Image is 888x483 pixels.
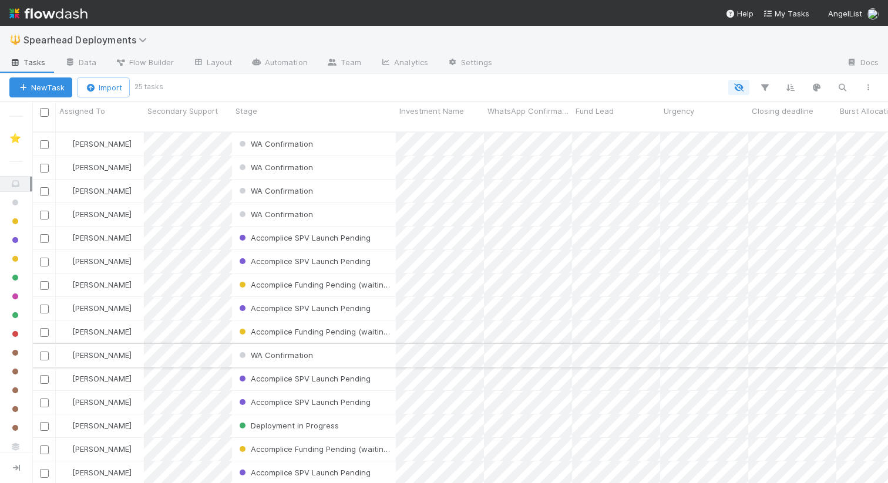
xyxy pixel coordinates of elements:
[61,256,70,266] img: avatar_784ea27d-2d59-4749-b480-57d513651deb.png
[725,8,754,19] div: Help
[837,54,888,73] a: Docs
[60,396,132,408] div: [PERSON_NAME]
[40,445,49,454] input: Toggle Row Selected
[237,163,313,172] span: WA Confirmation
[237,468,371,477] span: Accomplice SPV Launch Pending
[9,77,72,97] button: NewTask
[60,373,132,384] div: [PERSON_NAME]
[61,233,70,242] img: avatar_462714f4-64db-4129-b9df-50d7d164b9fc.png
[40,234,49,243] input: Toggle Row Selected
[237,256,371,266] span: Accomplice SPV Launch Pending
[72,139,132,148] span: [PERSON_NAME]
[40,164,49,173] input: Toggle Row Selected
[60,420,132,431] div: [PERSON_NAME]
[40,281,49,290] input: Toggle Row Selected
[55,54,106,73] a: Data
[237,232,371,244] div: Accomplice SPV Launch Pending
[60,302,132,314] div: [PERSON_NAME]
[40,352,49,360] input: Toggle Row Selected
[237,208,313,220] div: WA Confirmation
[237,467,371,478] div: Accomplice SPV Launch Pending
[61,186,70,195] img: avatar_462714f4-64db-4129-b9df-50d7d164b9fc.png
[134,82,163,92] small: 25 tasks
[61,303,70,313] img: avatar_784ea27d-2d59-4749-b480-57d513651deb.png
[59,105,105,117] span: Assigned To
[77,77,130,97] button: Import
[237,397,371,407] span: Accomplice SPV Launch Pending
[61,444,70,454] img: avatar_784ea27d-2d59-4749-b480-57d513651deb.png
[60,208,132,220] div: [PERSON_NAME]
[40,258,49,266] input: Toggle Row Selected
[317,54,371,73] a: Team
[61,350,70,360] img: avatar_784ea27d-2d59-4749-b480-57d513651deb.png
[9,35,21,45] span: 🔱
[9,133,21,143] span: ⭐
[72,468,132,477] span: [PERSON_NAME]
[40,469,49,478] input: Toggle Row Selected
[61,280,70,289] img: avatar_8fe3758e-7d23-4e6b-a9f5-b81892974716.png
[72,163,132,172] span: [PERSON_NAME]
[72,210,132,219] span: [PERSON_NAME]
[106,54,183,73] a: Flow Builder
[237,255,371,267] div: Accomplice SPV Launch Pending
[399,105,464,117] span: Investment Name
[60,185,132,197] div: [PERSON_NAME]
[60,232,132,244] div: [PERSON_NAME]
[763,9,809,18] span: My Tasks
[115,56,174,68] span: Flow Builder
[40,422,49,431] input: Toggle Row Selected
[61,468,70,477] img: avatar_462714f4-64db-4129-b9df-50d7d164b9fc.png
[237,350,313,360] span: WA Confirmation
[60,467,132,478] div: [PERSON_NAME]
[60,138,132,150] div: [PERSON_NAME]
[40,398,49,407] input: Toggle Row Selected
[72,444,132,454] span: [PERSON_NAME]
[237,210,313,219] span: WA Confirmation
[237,420,339,431] div: Deployment in Progress
[72,374,132,383] span: [PERSON_NAME]
[61,139,70,148] img: avatar_784ea27d-2d59-4749-b480-57d513651deb.png
[23,34,153,46] span: Spearhead Deployments
[237,374,371,383] span: Accomplice SPV Launch Pending
[61,421,70,430] img: avatar_462714f4-64db-4129-b9df-50d7d164b9fc.png
[61,210,70,219] img: avatar_784ea27d-2d59-4749-b480-57d513651deb.png
[40,305,49,313] input: Toggle Row Selected
[9,56,46,68] span: Tasks
[60,326,132,337] div: [PERSON_NAME]
[867,8,879,20] img: avatar_784ea27d-2d59-4749-b480-57d513651deb.png
[61,397,70,407] img: avatar_784ea27d-2d59-4749-b480-57d513651deb.png
[237,327,429,336] span: Accomplice Funding Pending (waiting on Portco)
[40,211,49,219] input: Toggle Row Selected
[72,303,132,313] span: [PERSON_NAME]
[237,186,313,195] span: WA Confirmation
[61,163,70,172] img: avatar_784ea27d-2d59-4749-b480-57d513651deb.png
[237,161,313,173] div: WA Confirmation
[40,375,49,384] input: Toggle Row Selected
[72,327,132,336] span: [PERSON_NAME]
[40,108,49,117] input: Toggle All Rows Selected
[752,105,813,117] span: Closing deadline
[237,444,429,454] span: Accomplice Funding Pending (waiting on Portco)
[487,105,569,117] span: WhatsApp Confirmation
[72,186,132,195] span: [PERSON_NAME]
[237,233,371,242] span: Accomplice SPV Launch Pending
[61,327,70,336] img: avatar_8fe3758e-7d23-4e6b-a9f5-b81892974716.png
[236,105,257,117] span: Stage
[241,54,317,73] a: Automation
[237,373,371,384] div: Accomplice SPV Launch Pending
[237,443,390,455] div: Accomplice Funding Pending (waiting on Portco)
[438,54,502,73] a: Settings
[40,140,49,149] input: Toggle Row Selected
[237,185,313,197] div: WA Confirmation
[237,326,390,337] div: Accomplice Funding Pending (waiting on Portco)
[40,328,49,337] input: Toggle Row Selected
[183,54,241,73] a: Layout
[72,233,132,242] span: [PERSON_NAME]
[237,139,313,148] span: WA Confirmation
[237,303,371,313] span: Accomplice SPV Launch Pending
[40,187,49,196] input: Toggle Row Selected
[664,105,694,117] span: Urgency
[60,255,132,267] div: [PERSON_NAME]
[576,105,614,117] span: Fund Lead
[237,302,371,314] div: Accomplice SPV Launch Pending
